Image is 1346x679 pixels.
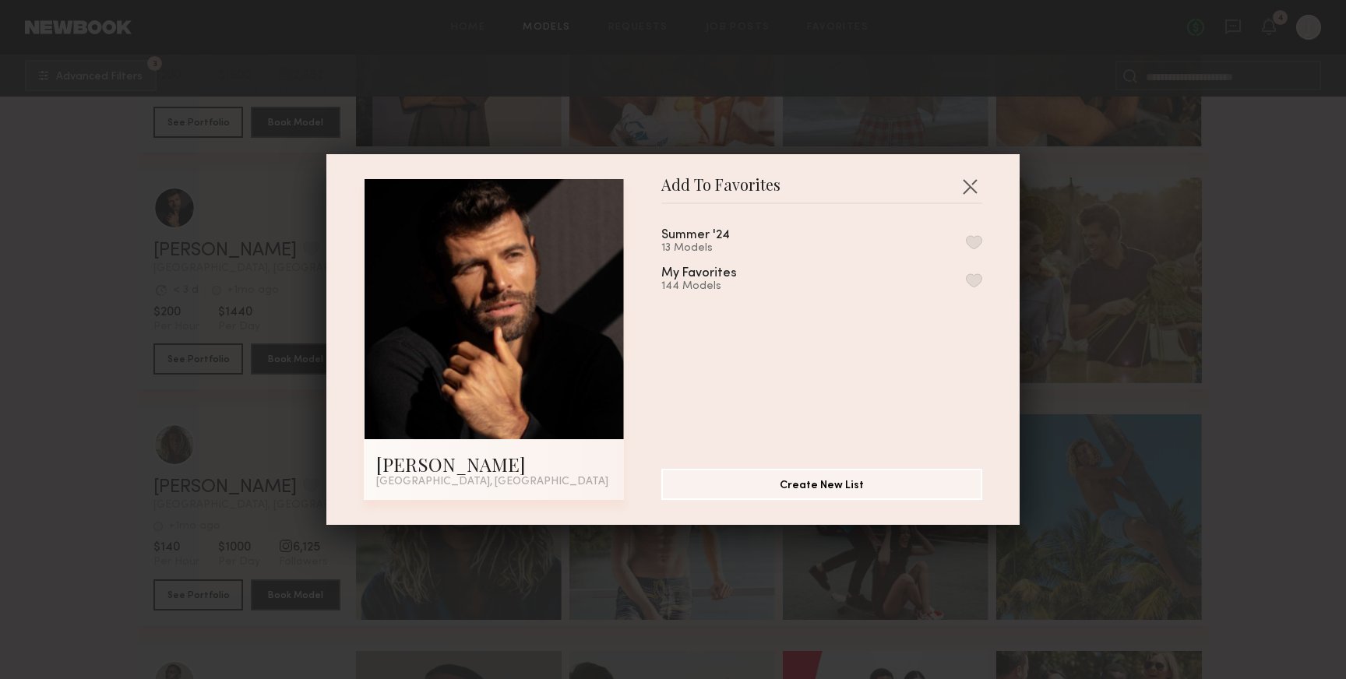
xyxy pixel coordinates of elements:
div: 13 Models [661,242,767,255]
button: Create New List [661,469,982,500]
div: [PERSON_NAME] [376,452,611,477]
div: [GEOGRAPHIC_DATA], [GEOGRAPHIC_DATA] [376,477,611,487]
div: 144 Models [661,280,774,293]
div: Summer '24 [661,229,730,242]
div: My Favorites [661,267,737,280]
button: Close [957,174,982,199]
span: Add To Favorites [661,179,780,202]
